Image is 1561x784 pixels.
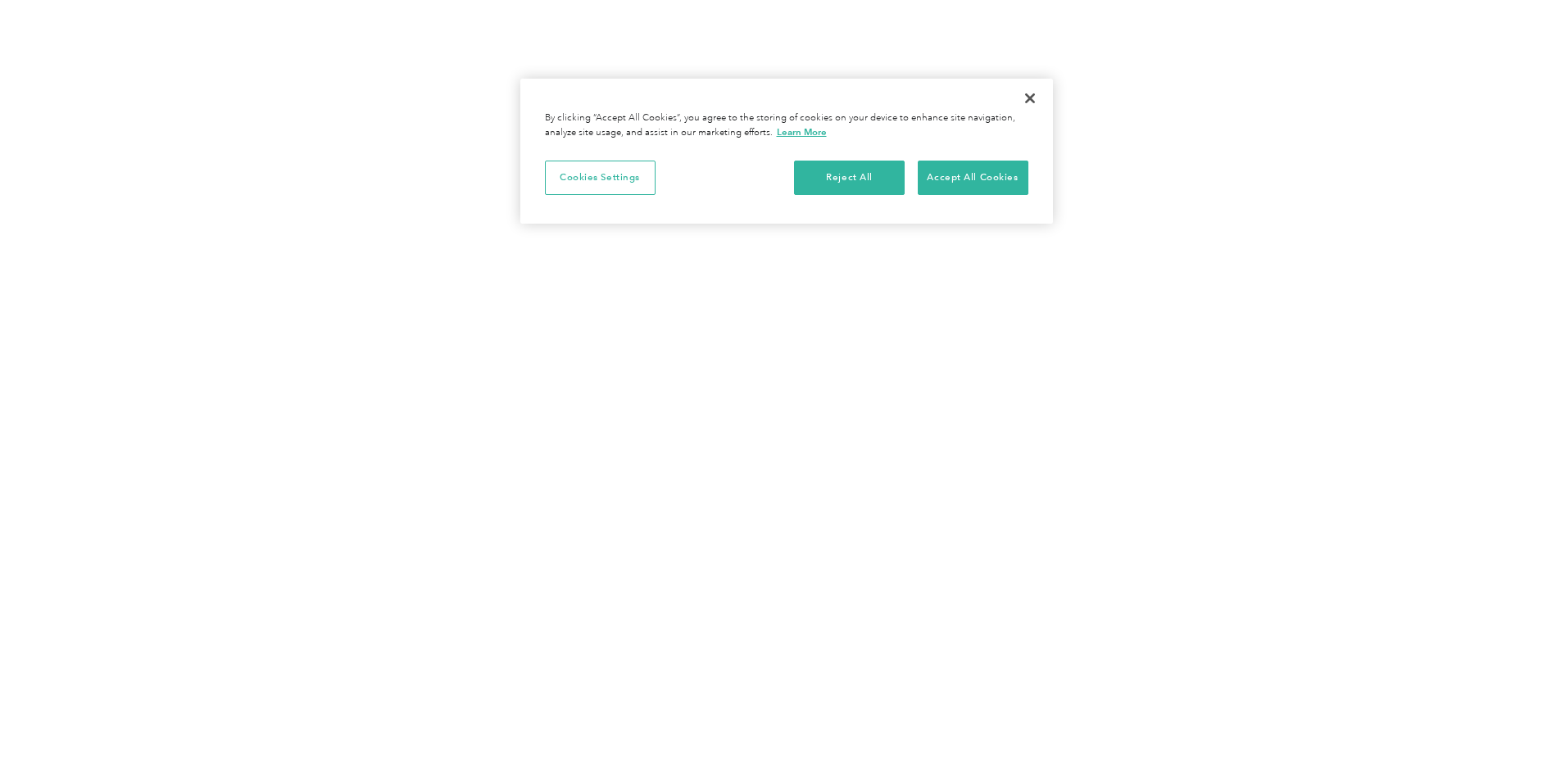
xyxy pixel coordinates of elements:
[545,161,656,195] button: Cookies Settings
[918,161,1028,195] button: Accept All Cookies
[794,161,905,195] button: Reject All
[1012,80,1048,116] button: Close
[777,126,827,138] a: More information about your privacy, opens in a new tab
[520,79,1053,224] div: Privacy
[520,79,1053,224] div: Cookie banner
[545,111,1028,140] div: By clicking “Accept All Cookies”, you agree to the storing of cookies on your device to enhance s...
